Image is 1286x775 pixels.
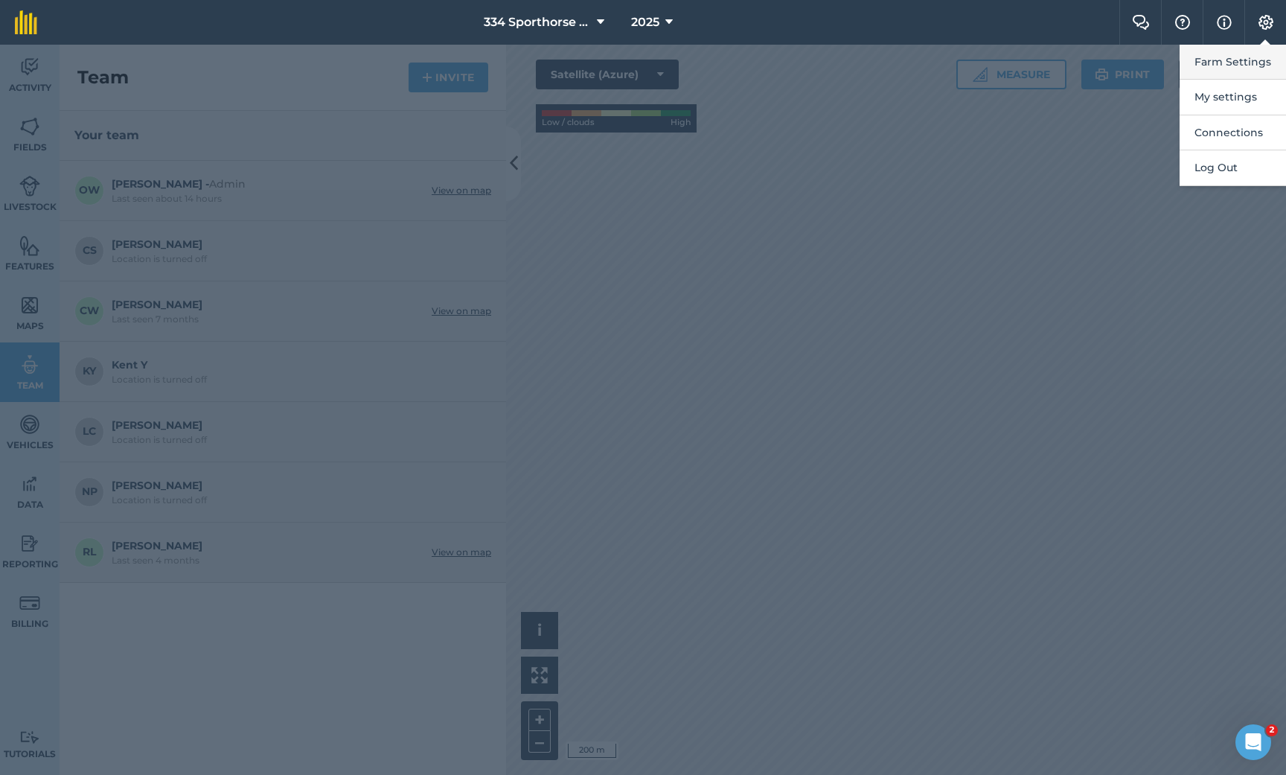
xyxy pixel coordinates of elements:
button: Log Out [1180,150,1286,185]
span: 334 Sporthorse Stud [484,13,591,31]
img: A question mark icon [1174,15,1191,30]
img: fieldmargin Logo [15,10,37,34]
iframe: Intercom live chat [1235,724,1271,760]
img: A cog icon [1257,15,1275,30]
span: 2 [1266,724,1278,736]
img: svg+xml;base64,PHN2ZyB4bWxucz0iaHR0cDovL3d3dy53My5vcmcvMjAwMC9zdmciIHdpZHRoPSIxNyIgaGVpZ2h0PSIxNy... [1217,13,1232,31]
button: My settings [1180,80,1286,115]
button: Connections [1180,115,1286,150]
img: Two speech bubbles overlapping with the left bubble in the forefront [1132,15,1150,30]
span: 2025 [631,13,659,31]
button: Farm Settings [1180,45,1286,80]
